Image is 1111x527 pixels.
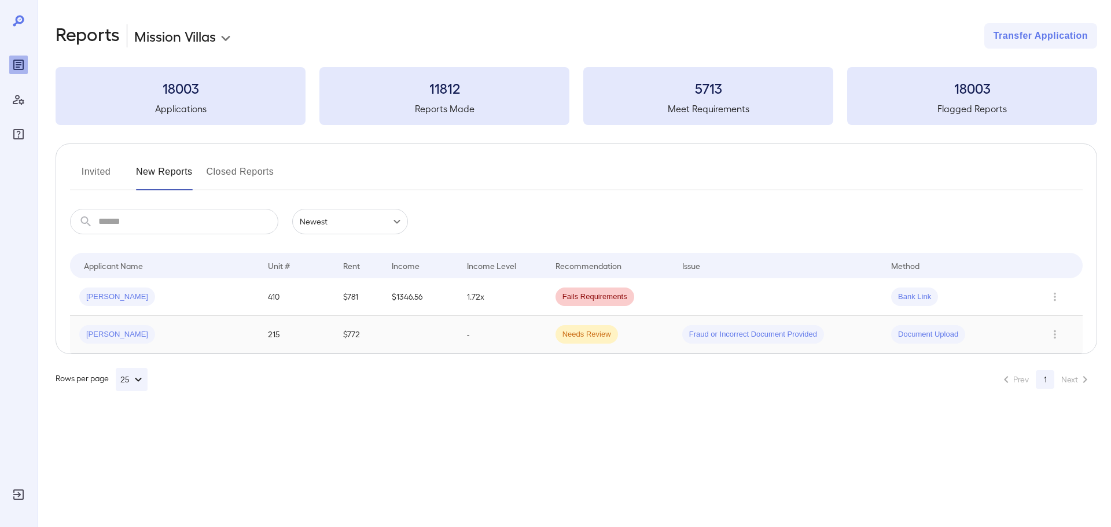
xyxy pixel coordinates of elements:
[847,79,1097,97] h3: 18003
[467,259,516,272] div: Income Level
[343,259,362,272] div: Rent
[70,163,122,190] button: Invited
[891,259,919,272] div: Method
[847,102,1097,116] h5: Flagged Reports
[458,278,546,316] td: 1.72x
[56,67,1097,125] summary: 18003Applications11812Reports Made5713Meet Requirements18003Flagged Reports
[79,292,155,303] span: [PERSON_NAME]
[319,102,569,116] h5: Reports Made
[292,209,408,234] div: Newest
[555,292,634,303] span: Fails Requirements
[334,316,382,353] td: $772
[392,259,420,272] div: Income
[84,259,143,272] div: Applicant Name
[1036,370,1054,389] button: page 1
[56,102,306,116] h5: Applications
[116,368,148,391] button: 25
[134,27,216,45] p: Mission Villas
[259,316,334,353] td: 215
[9,90,28,109] div: Manage Users
[555,329,618,340] span: Needs Review
[136,163,193,190] button: New Reports
[1046,325,1064,344] button: Row Actions
[9,125,28,143] div: FAQ
[891,329,965,340] span: Document Upload
[259,278,334,316] td: 410
[56,368,148,391] div: Rows per page
[458,316,546,353] td: -
[79,329,155,340] span: [PERSON_NAME]
[682,259,701,272] div: Issue
[984,23,1097,49] button: Transfer Application
[555,259,621,272] div: Recommendation
[56,23,120,49] h2: Reports
[9,485,28,504] div: Log Out
[9,56,28,74] div: Reports
[583,79,833,97] h3: 5713
[56,79,306,97] h3: 18003
[682,329,824,340] span: Fraud or Incorrect Document Provided
[1046,288,1064,306] button: Row Actions
[891,292,938,303] span: Bank Link
[994,370,1097,389] nav: pagination navigation
[382,278,458,316] td: $1346.56
[207,163,274,190] button: Closed Reports
[319,79,569,97] h3: 11812
[583,102,833,116] h5: Meet Requirements
[334,278,382,316] td: $781
[268,259,290,272] div: Unit #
